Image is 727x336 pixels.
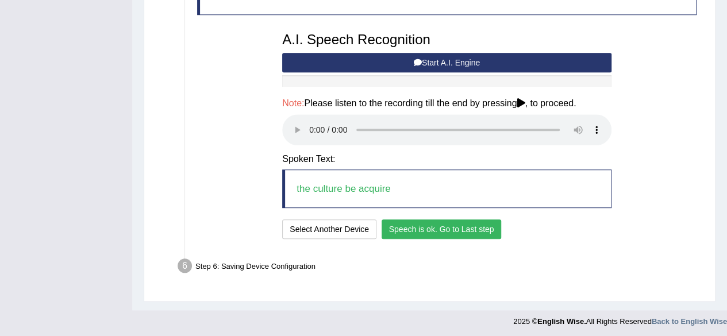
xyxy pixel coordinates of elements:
button: Speech is ok. Go to Last step [382,219,502,239]
a: Back to English Wise [652,317,727,326]
button: Start A.I. Engine [282,53,611,72]
div: Step 6: Saving Device Configuration [172,255,710,280]
strong: English Wise. [537,317,586,326]
blockquote: the culture be acquire [282,169,611,208]
div: 2025 © All Rights Reserved [513,310,727,327]
h4: Please listen to the recording till the end by pressing , to proceed. [282,98,611,109]
button: Select Another Device [282,219,376,239]
h4: Spoken Text: [282,154,611,164]
h3: A.I. Speech Recognition [282,32,611,47]
span: Note: [282,98,304,108]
